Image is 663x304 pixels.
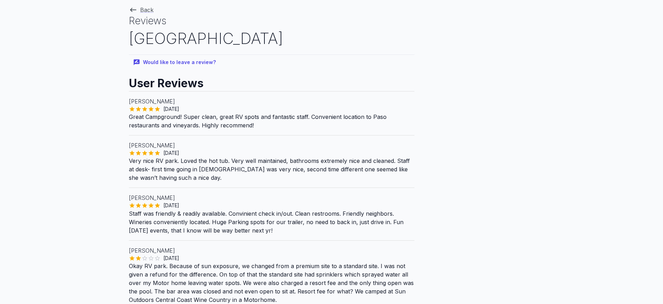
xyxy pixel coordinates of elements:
[129,97,414,106] p: [PERSON_NAME]
[129,141,414,150] p: [PERSON_NAME]
[161,202,182,209] span: [DATE]
[161,255,182,262] span: [DATE]
[129,14,414,28] h1: Reviews
[129,113,414,129] p: Great Campground! Super clean, great RV spots and fantastic staff. Convenient location to Paso re...
[161,150,182,157] span: [DATE]
[129,262,414,304] p: Okay RV park. Because of sun exposure, we changed from a premium site to a standard site. I was n...
[129,246,414,255] p: [PERSON_NAME]
[129,194,414,202] p: [PERSON_NAME]
[129,209,414,235] p: Staff was friendly & readily available. Convinient check in/out. Clean restrooms. Friendly neighb...
[129,6,154,13] a: Back
[161,106,182,113] span: [DATE]
[129,55,221,70] button: Would like to leave a review?
[129,28,414,49] h2: [GEOGRAPHIC_DATA]
[129,70,414,91] h2: User Reviews
[129,157,414,182] p: Very nice RV park. Loved the hot tub. Very well maintained, bathrooms extremely nice and cleaned....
